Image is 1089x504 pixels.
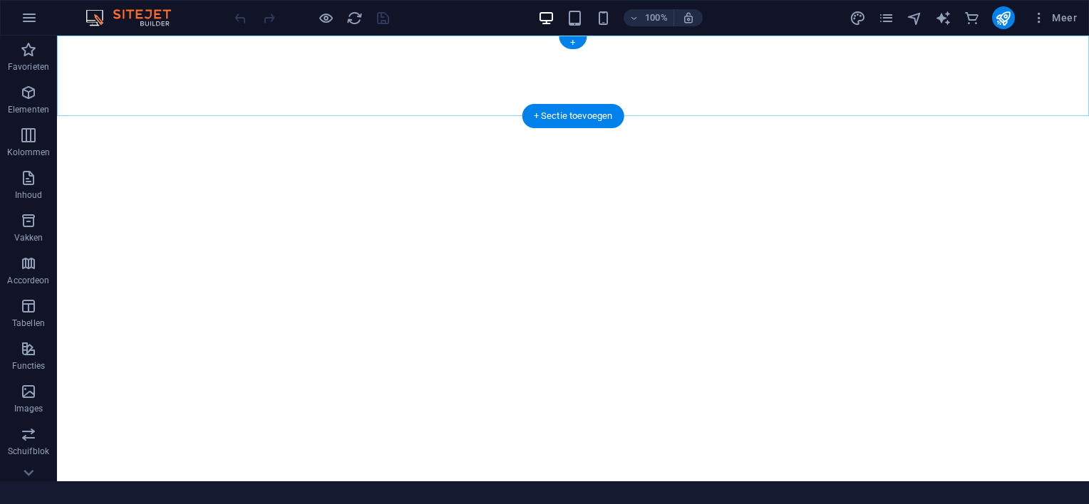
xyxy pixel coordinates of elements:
[992,6,1015,29] button: publish
[7,275,49,286] p: Accordeon
[82,9,189,26] img: Editor Logo
[935,10,951,26] i: AI Writer
[682,11,695,24] i: Stel bij het wijzigen van de grootte van de weergegeven website automatisch het juist zoomniveau ...
[7,147,51,158] p: Kolommen
[995,10,1011,26] i: Publiceren
[522,104,624,128] div: + Sectie toevoegen
[850,9,867,26] button: design
[14,232,43,243] p: Vakken
[15,189,43,201] p: Inhoud
[346,9,363,26] button: reload
[878,9,895,26] button: pages
[878,10,894,26] i: Pagina's (Ctrl+Alt+S)
[317,9,334,26] button: Klik hier om de voorbeeldmodus te verlaten en verder te gaan met bewerken
[1032,11,1077,25] span: Meer
[8,446,49,457] p: Schuifblok
[935,9,952,26] button: text_generator
[1026,6,1083,29] button: Meer
[907,10,923,26] i: Navigator
[8,104,49,115] p: Elementen
[907,9,924,26] button: navigator
[624,9,674,26] button: 100%
[12,360,46,372] p: Functies
[14,403,43,414] p: Images
[964,9,981,26] button: commerce
[645,9,668,26] h6: 100%
[8,61,49,73] p: Favorieten
[346,10,363,26] i: Pagina opnieuw laden
[850,10,866,26] i: Design (Ctrl+Alt+Y)
[964,10,980,26] i: Commerce
[12,317,45,329] p: Tabellen
[559,36,587,49] div: +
